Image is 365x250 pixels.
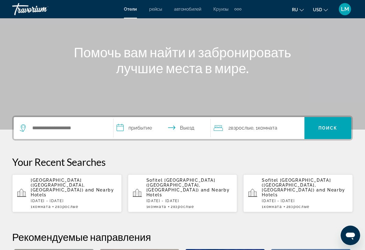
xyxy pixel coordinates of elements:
[262,205,282,209] span: 1
[146,187,230,197] span: and Nearby Hotels
[234,4,241,14] button: Extra navigation items
[264,205,282,209] span: Комната
[253,124,277,132] span: , 1
[341,226,360,245] iframe: Button to launch messaging window
[12,174,122,212] button: [GEOGRAPHIC_DATA] ([GEOGRAPHIC_DATA], [GEOGRAPHIC_DATA]) and Nearby Hotels[DATE] - [DATE]1Комната...
[292,7,298,12] span: ru
[228,124,253,132] span: 2
[114,117,210,139] button: Select check in and out date
[31,178,85,192] span: [GEOGRAPHIC_DATA] ([GEOGRAPHIC_DATA], [GEOGRAPHIC_DATA])
[146,205,167,209] span: 1
[262,199,348,203] p: [DATE] - [DATE]
[174,7,201,12] a: автомобилей
[32,123,104,133] input: Search hotel destination
[262,187,345,197] span: and Nearby Hotels
[304,117,351,139] button: Search
[31,199,117,203] p: [DATE] - [DATE]
[337,3,353,16] button: User Menu
[313,5,328,14] button: Change currency
[292,5,304,14] button: Change language
[146,178,216,192] span: Sofitel [GEOGRAPHIC_DATA] ([GEOGRAPHIC_DATA], [GEOGRAPHIC_DATA])
[124,7,137,12] a: Отели
[341,6,349,12] span: LM
[262,178,331,192] span: Sofitel [GEOGRAPHIC_DATA] ([GEOGRAPHIC_DATA], [GEOGRAPHIC_DATA])
[211,117,304,139] button: Travelers: 2 adults, 0 children
[286,205,310,209] span: 2
[258,125,277,131] span: Комната
[12,231,353,243] h2: Рекомендуемые направления
[289,205,309,209] span: Взрослые
[318,126,338,130] span: Поиск
[31,205,51,209] span: 1
[12,1,73,17] a: Travorium
[313,7,322,12] span: USD
[243,174,353,212] button: Sofitel [GEOGRAPHIC_DATA] ([GEOGRAPHIC_DATA], [GEOGRAPHIC_DATA]) and Nearby Hotels[DATE] - [DATE]...
[231,125,253,131] span: Взрослые
[173,205,194,209] span: Взрослые
[58,205,78,209] span: Взрослые
[149,7,162,12] a: рейсы
[33,205,51,209] span: Комната
[171,205,194,209] span: 2
[148,205,167,209] span: Комната
[55,205,78,209] span: 2
[68,44,297,76] h1: Помочь вам найти и забронировать лучшие места в мире.
[14,117,351,139] div: Search widget
[31,187,114,197] span: and Nearby Hotels
[12,156,353,168] p: Your Recent Searches
[128,174,237,212] button: Sofitel [GEOGRAPHIC_DATA] ([GEOGRAPHIC_DATA], [GEOGRAPHIC_DATA]) and Nearby Hotels[DATE] - [DATE]...
[146,199,233,203] p: [DATE] - [DATE]
[213,7,228,12] a: Круизы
